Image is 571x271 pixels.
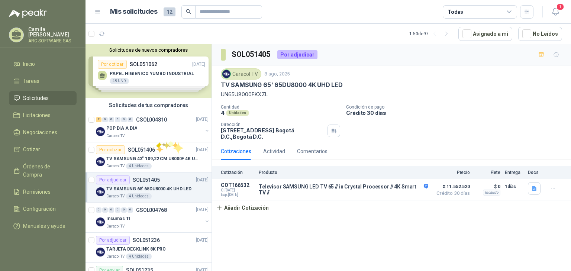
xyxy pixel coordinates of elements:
button: No Leídos [518,27,562,41]
p: Flete [474,170,500,175]
h3: SOL051405 [232,49,271,60]
a: Por cotizarSOL051406[DATE] Company LogoTV SAMSUNG 43" 109,22 CM U8000F 4K UHDCaracol TV4 Unidades [86,142,212,172]
span: Configuración [23,205,56,213]
button: 1 [549,5,562,19]
div: 0 [121,117,127,122]
div: 0 [128,207,133,213]
div: Actividad [263,147,285,155]
p: Caracol TV [106,223,125,229]
p: Crédito 30 días [346,110,568,116]
p: UN65U8000FKXZL [221,90,562,99]
div: 0 [128,117,133,122]
img: Company Logo [96,127,105,136]
p: $ 0 [474,182,500,191]
div: 0 [109,117,114,122]
span: Inicio [23,60,35,68]
span: C: [DATE] [221,188,254,193]
span: Remisiones [23,188,51,196]
a: Inicio [9,57,77,71]
p: 4 [221,110,225,116]
span: search [186,9,191,14]
span: 12 [164,7,175,16]
p: SOL051405 [133,177,160,183]
p: [DATE] [196,237,209,244]
p: GSOL004768 [136,207,167,213]
p: SOL051406 [128,147,155,152]
a: Configuración [9,202,77,216]
div: 0 [121,207,127,213]
span: Crédito 30 días [433,191,470,196]
a: 0 0 0 0 0 0 GSOL004768[DATE] Company LogoInsumos TICaracol TV [96,206,210,229]
a: Solicitudes [9,91,77,105]
div: Por adjudicar [96,236,130,245]
a: Por adjudicarSOL051236[DATE] Company LogoTARJETA DECKLINK 8K PROCaracol TV4 Unidades [86,233,212,263]
span: Órdenes de Compra [23,162,70,179]
p: [DATE] [196,146,209,154]
button: Solicitudes de nuevos compradores [88,47,209,53]
span: Tareas [23,77,39,85]
span: 1 [556,3,564,10]
p: Producto [259,170,428,175]
img: Company Logo [96,248,105,257]
img: Logo peakr [9,9,47,18]
button: Añadir Cotización [212,200,273,215]
div: Caracol TV [221,68,261,80]
p: [DATE] [196,207,209,214]
div: Por cotizar [96,145,125,154]
div: Comentarios [297,147,328,155]
div: 0 [102,117,108,122]
span: Licitaciones [23,111,51,119]
p: 8 ago, 2025 [264,71,290,78]
span: $ 11.552.520 [433,182,470,191]
span: Exp: [DATE] [221,193,254,197]
div: 2 [96,117,101,122]
p: TV SAMSUNG 65' 65DU8000 4K UHD LED [106,185,191,193]
p: TV SAMSUNG 43" 109,22 CM U8000F 4K UHD [106,155,199,162]
a: Por adjudicarSOL051405[DATE] Company LogoTV SAMSUNG 65' 65DU8000 4K UHD LEDCaracol TV4 Unidades [86,172,212,203]
div: Solicitudes de tus compradores [86,98,212,112]
a: 2 0 0 0 0 0 GSOL004810[DATE] Company LogoPOP DIA A DIACaracol TV [96,115,210,139]
a: Tareas [9,74,77,88]
p: TARJETA DECKLINK 8K PRO [106,246,166,253]
div: Cotizaciones [221,147,251,155]
span: Negociaciones [23,128,57,136]
p: Caracol TV [106,193,125,199]
div: Unidades [226,110,249,116]
div: Todas [448,8,463,16]
p: Cantidad [221,104,340,110]
div: Solicitudes de nuevos compradoresPor cotizarSOL051062[DATE] PAPEL HIGIENICO YUMBO INDUSTRIAL48 UN... [86,44,212,98]
a: Remisiones [9,185,77,199]
div: 1 - 50 de 97 [409,28,452,40]
p: SOL051236 [133,238,160,243]
div: Por adjudicar [96,175,130,184]
span: Manuales y ayuda [23,222,65,230]
p: Camila [PERSON_NAME] [28,27,77,37]
button: Asignado a mi [458,27,512,41]
div: 4 Unidades [126,163,152,169]
span: Cotizar [23,145,40,154]
span: Solicitudes [23,94,49,102]
p: GSOL004810 [136,117,167,122]
div: 0 [96,207,101,213]
div: 4 Unidades [126,254,152,259]
div: Incluido [483,190,500,196]
p: Caracol TV [106,133,125,139]
h1: Mis solicitudes [110,6,158,17]
p: Entrega [505,170,523,175]
a: Órdenes de Compra [9,159,77,182]
p: 1 días [505,182,523,191]
p: POP DIA A DIA [106,125,137,132]
div: Por adjudicar [277,50,317,59]
p: COT166532 [221,182,254,188]
p: Cotización [221,170,254,175]
p: [STREET_ADDRESS] Bogotá D.C. , Bogotá D.C. [221,127,325,140]
a: Licitaciones [9,108,77,122]
div: 0 [115,117,120,122]
p: Caracol TV [106,163,125,169]
a: Manuales y ayuda [9,219,77,233]
img: Company Logo [96,157,105,166]
a: Cotizar [9,142,77,157]
img: Company Logo [222,70,230,78]
img: Company Logo [96,187,105,196]
p: Condición de pago [346,104,568,110]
